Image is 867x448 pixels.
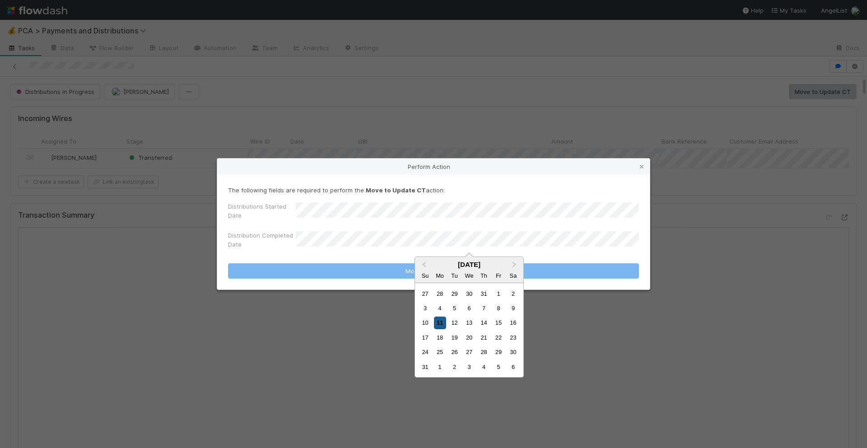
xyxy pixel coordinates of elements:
div: Choose Wednesday, September 3rd, 2025 [463,361,475,373]
div: Choose Thursday, August 14th, 2025 [478,317,490,329]
div: Choose Friday, September 5th, 2025 [492,361,504,373]
div: Choose Monday, August 11th, 2025 [434,317,446,329]
div: Choose Friday, August 1st, 2025 [492,288,504,300]
div: Choose Date [415,257,524,378]
div: [DATE] [415,261,523,268]
div: Choose Friday, August 8th, 2025 [492,302,504,314]
div: Choose Tuesday, August 19th, 2025 [448,331,461,344]
div: Thursday [478,270,490,282]
div: Choose Tuesday, August 12th, 2025 [448,317,461,329]
div: Tuesday [448,270,461,282]
div: Choose Saturday, September 6th, 2025 [507,361,519,373]
div: Choose Thursday, August 28th, 2025 [478,346,490,358]
div: Choose Tuesday, July 29th, 2025 [448,288,461,300]
div: Choose Monday, August 25th, 2025 [434,346,446,358]
div: Choose Sunday, August 10th, 2025 [419,317,431,329]
label: Distribution Completed Date [228,231,296,249]
div: Choose Monday, August 18th, 2025 [434,331,446,344]
div: Choose Tuesday, August 26th, 2025 [448,346,461,358]
div: Friday [492,270,504,282]
div: Choose Saturday, August 16th, 2025 [507,317,519,329]
div: Choose Wednesday, August 27th, 2025 [463,346,475,358]
div: Wednesday [463,270,475,282]
div: Choose Friday, August 15th, 2025 [492,317,504,329]
div: Choose Sunday, August 31st, 2025 [419,361,431,373]
div: Choose Saturday, August 30th, 2025 [507,346,519,358]
strong: Move to Update CT [366,187,426,194]
div: Choose Saturday, August 9th, 2025 [507,302,519,314]
button: Previous Month [416,258,430,272]
div: Choose Thursday, August 21st, 2025 [478,331,490,344]
div: Choose Monday, August 4th, 2025 [434,302,446,314]
label: Distributions Started Date [228,202,296,220]
div: Choose Wednesday, August 13th, 2025 [463,317,475,329]
div: Choose Thursday, August 7th, 2025 [478,302,490,314]
div: Choose Sunday, August 24th, 2025 [419,346,431,358]
div: Saturday [507,270,519,282]
div: Sunday [419,270,431,282]
div: Perform Action [217,159,650,175]
div: Choose Saturday, August 23rd, 2025 [507,331,519,344]
div: Choose Friday, August 22nd, 2025 [492,331,504,344]
button: Next Month [508,258,522,272]
div: Choose Monday, July 28th, 2025 [434,288,446,300]
div: Choose Wednesday, August 6th, 2025 [463,302,475,314]
div: Monday [434,270,446,282]
div: Choose Wednesday, July 30th, 2025 [463,288,475,300]
div: Choose Wednesday, August 20th, 2025 [463,331,475,344]
div: Choose Thursday, September 4th, 2025 [478,361,490,373]
div: Choose Saturday, August 2nd, 2025 [507,288,519,300]
div: Choose Friday, August 29th, 2025 [492,346,504,358]
div: Choose Sunday, July 27th, 2025 [419,288,431,300]
p: The following fields are required to perform the action: [228,186,639,195]
button: Move to Update CT [228,263,639,279]
div: Choose Monday, September 1st, 2025 [434,361,446,373]
div: Choose Sunday, August 17th, 2025 [419,331,431,344]
div: Month August, 2025 [418,286,520,374]
div: Choose Tuesday, August 5th, 2025 [448,302,461,314]
div: Choose Tuesday, September 2nd, 2025 [448,361,461,373]
div: Choose Thursday, July 31st, 2025 [478,288,490,300]
div: Choose Sunday, August 3rd, 2025 [419,302,431,314]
